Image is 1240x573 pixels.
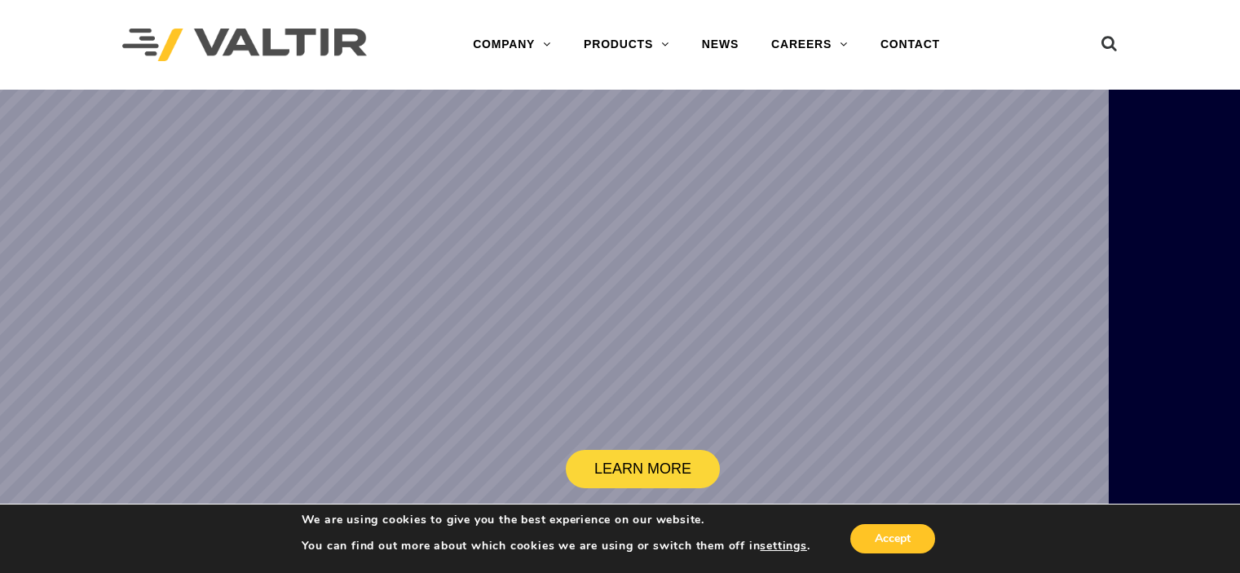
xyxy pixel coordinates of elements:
[302,539,810,553] p: You can find out more about which cookies we are using or switch them off in .
[302,513,810,527] p: We are using cookies to give you the best experience on our website.
[122,29,367,62] img: Valtir
[760,539,806,553] button: settings
[567,29,686,61] a: PRODUCTS
[457,29,567,61] a: COMPANY
[864,29,956,61] a: CONTACT
[755,29,864,61] a: CAREERS
[850,524,935,553] button: Accept
[686,29,755,61] a: NEWS
[566,450,719,488] a: LEARN MORE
